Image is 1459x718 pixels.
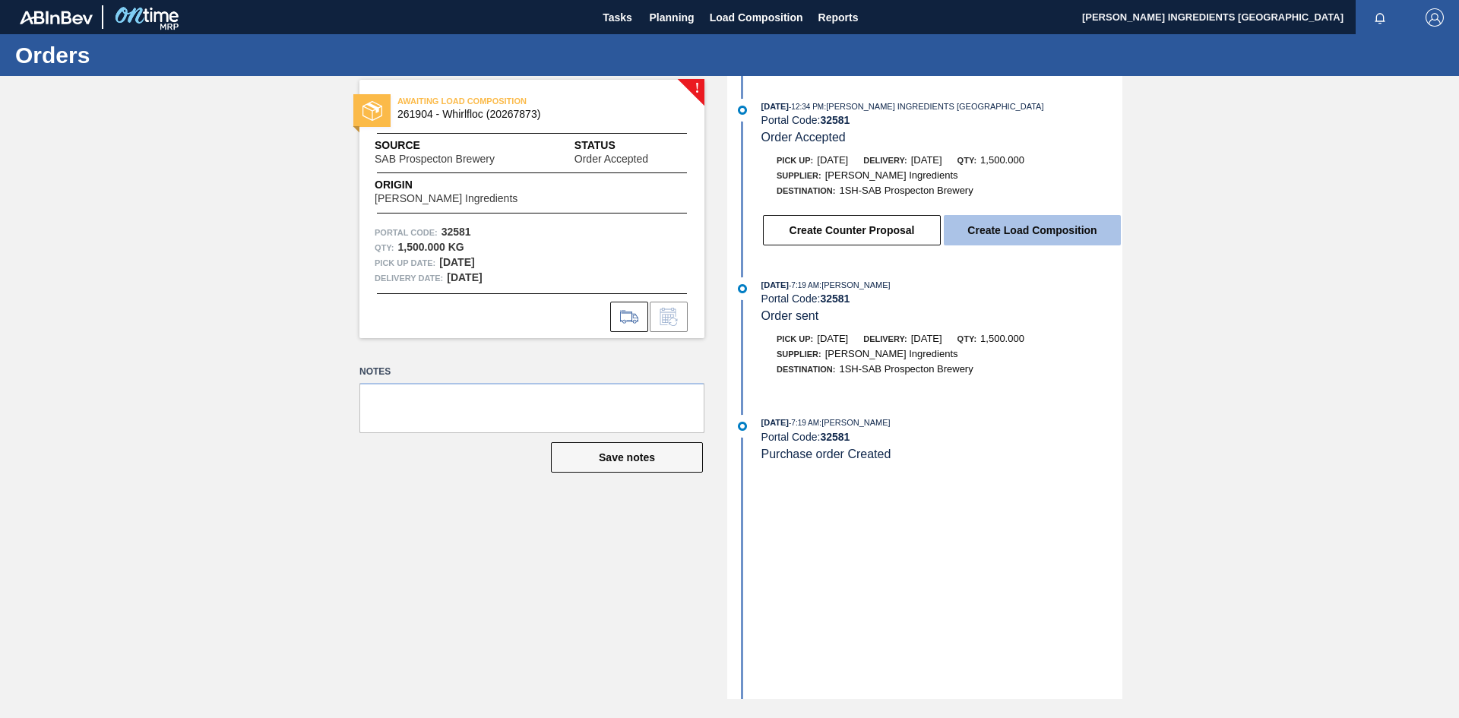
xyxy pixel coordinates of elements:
[777,186,835,195] span: Destination:
[20,11,93,24] img: TNhmsLtSVTkK8tSr43FrP2fwEKptu5GPRR3wAAAABJRU5ErkJggg==
[375,240,394,255] span: Qty :
[763,215,941,245] button: Create Counter Proposal
[824,102,1043,111] span: : [PERSON_NAME] INGREDIENTS [GEOGRAPHIC_DATA]
[375,255,435,270] span: Pick up Date:
[761,102,789,111] span: [DATE]
[375,225,438,240] span: Portal Code:
[738,422,747,431] img: atual
[820,114,850,126] strong: 32581
[1426,8,1444,27] img: Logout
[777,156,813,165] span: Pick up:
[1356,7,1404,28] button: Notifications
[439,256,474,268] strong: [DATE]
[820,431,850,443] strong: 32581
[375,138,540,153] span: Source
[375,153,495,165] span: SAB Prospecton Brewery
[761,431,1122,443] div: Portal Code:
[777,365,835,374] span: Destination:
[441,226,471,238] strong: 32581
[761,418,789,427] span: [DATE]
[397,93,610,109] span: AWAITING LOAD COMPOSITION
[447,271,482,283] strong: [DATE]
[359,361,704,383] label: Notes
[817,154,848,166] span: [DATE]
[375,270,443,286] span: Delivery Date:
[789,419,819,427] span: - 7:19 AM
[761,448,891,460] span: Purchase order Created
[777,171,821,180] span: Supplier:
[710,8,803,27] span: Load Composition
[863,334,907,343] span: Delivery:
[574,138,689,153] span: Status
[761,114,1122,126] div: Portal Code:
[650,302,688,332] div: Inform order change
[610,302,648,332] div: Go to Load Composition
[574,153,648,165] span: Order Accepted
[362,101,382,121] img: status
[601,8,635,27] span: Tasks
[825,169,958,181] span: [PERSON_NAME] Ingredients
[777,350,821,359] span: Supplier:
[944,215,1121,245] button: Create Load Composition
[911,154,942,166] span: [DATE]
[789,103,824,111] span: - 12:34 PM
[863,156,907,165] span: Delivery:
[761,131,846,144] span: Order Accepted
[738,284,747,293] img: atual
[818,8,859,27] span: Reports
[820,293,850,305] strong: 32581
[738,106,747,115] img: atual
[375,193,517,204] span: [PERSON_NAME] Ingredients
[817,333,848,344] span: [DATE]
[397,109,673,120] span: 261904 - Whirlfloc (20267873)
[777,334,813,343] span: Pick up:
[761,293,1122,305] div: Portal Code:
[911,333,942,344] span: [DATE]
[819,418,891,427] span: : [PERSON_NAME]
[15,46,285,64] h1: Orders
[980,154,1024,166] span: 1,500.000
[761,309,819,322] span: Order sent
[375,177,555,193] span: Origin
[957,334,976,343] span: Qty:
[397,241,464,253] strong: 1,500.000 KG
[761,280,789,289] span: [DATE]
[650,8,695,27] span: Planning
[980,333,1024,344] span: 1,500.000
[819,280,891,289] span: : [PERSON_NAME]
[957,156,976,165] span: Qty:
[789,281,819,289] span: - 7:19 AM
[839,185,973,196] span: 1SH-SAB Prospecton Brewery
[839,363,973,375] span: 1SH-SAB Prospecton Brewery
[551,442,703,473] button: Save notes
[825,348,958,359] span: [PERSON_NAME] Ingredients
